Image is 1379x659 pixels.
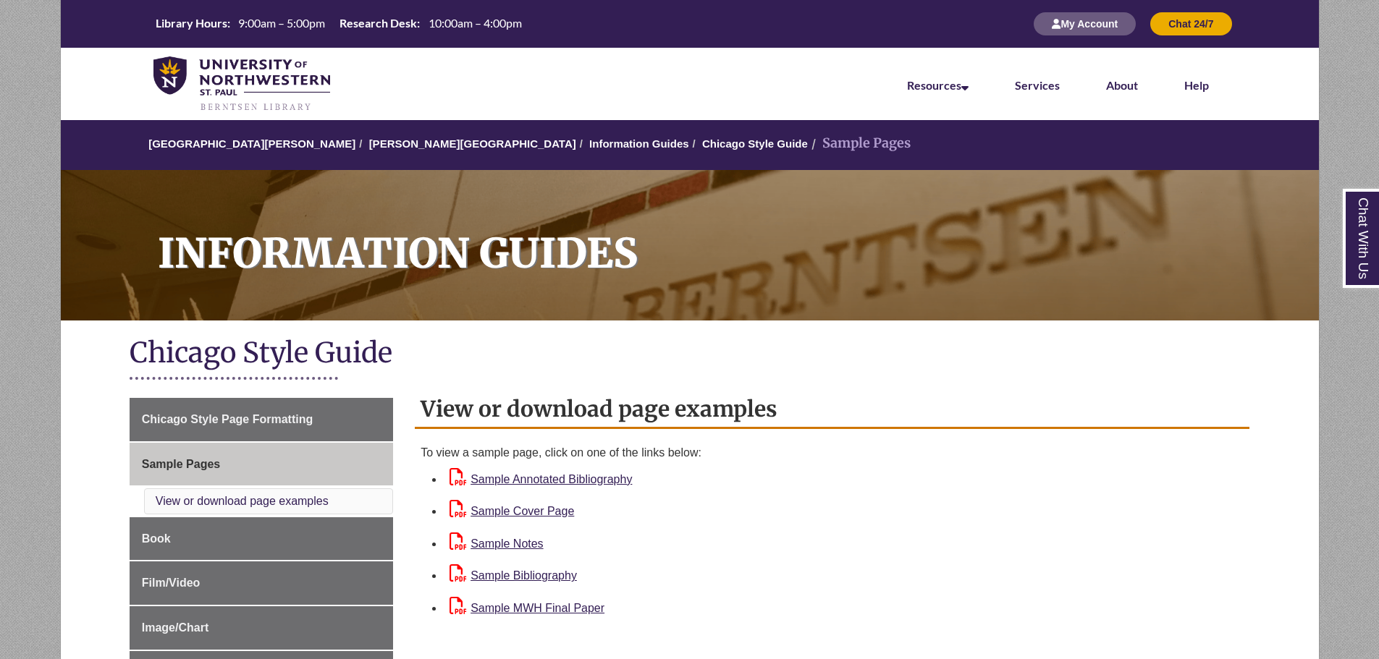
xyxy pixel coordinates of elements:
[808,133,911,154] li: Sample Pages
[130,517,393,561] a: Book
[130,606,393,650] a: Image/Chart
[150,15,528,33] a: Hours Today
[369,137,576,150] a: [PERSON_NAME][GEOGRAPHIC_DATA]
[153,56,331,113] img: UNWSP Library Logo
[142,170,1319,302] h1: Information Guides
[907,78,969,92] a: Resources
[1150,17,1231,30] a: Chat 24/7
[421,443,1244,462] div: To view a sample page, click on one of the links below:
[156,495,329,507] a: View or download page examples
[150,15,232,31] th: Library Hours:
[148,137,355,150] a: [GEOGRAPHIC_DATA][PERSON_NAME]
[450,473,632,485] a: Sample Annotated Bibliography
[142,577,201,589] span: Film/Video
[450,602,604,614] a: Sample MWH Final Paper
[450,569,577,582] a: Sample Bibliography
[142,532,171,545] span: Book
[150,15,528,31] table: Hours Today
[130,561,393,605] a: Film/Video
[702,137,808,150] a: Chicago Style Guide
[130,335,1250,373] h1: Chicago Style Guide
[238,16,325,30] span: 9:00am – 5:00pm
[334,15,422,31] th: Research Desk:
[1150,12,1231,35] button: Chat 24/7
[142,621,208,634] span: Image/Chart
[130,398,393,441] a: Chicago Style Page Formatting
[1184,78,1209,92] a: Help
[415,391,1249,429] h2: View or download page examples
[1015,78,1060,92] a: Services
[1034,12,1136,35] button: My Account
[1106,78,1138,92] a: About
[1034,17,1136,30] a: My Account
[589,137,689,150] a: Information Guides
[130,443,393,486] a: Sample Pages
[61,170,1319,320] a: Information Guides
[142,413,313,425] span: Chicago Style Page Formatting
[142,458,221,470] span: Sample Pages
[429,16,522,30] span: 10:00am – 4:00pm
[450,505,574,517] a: Sample Cover Page
[450,537,544,550] a: Sample Notes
